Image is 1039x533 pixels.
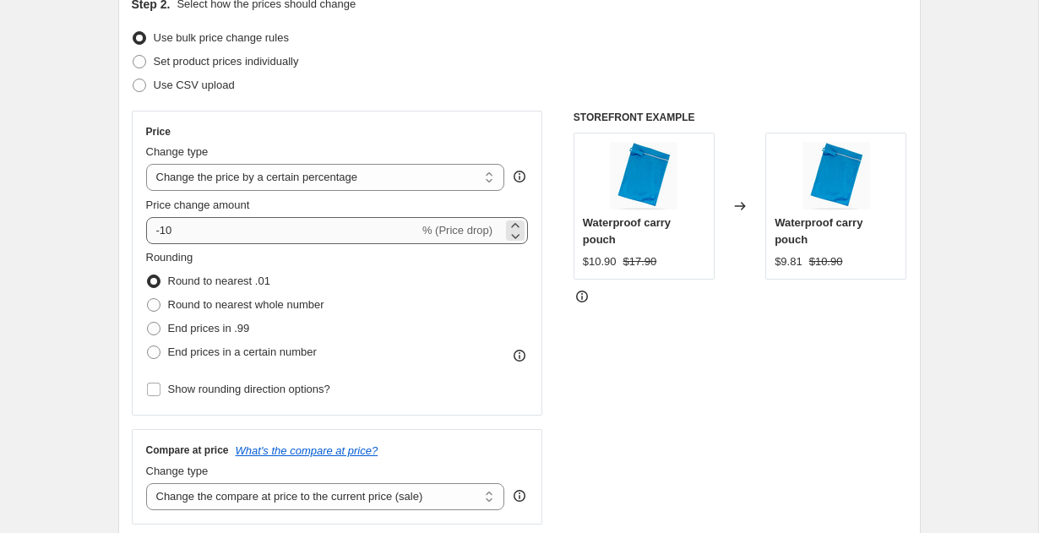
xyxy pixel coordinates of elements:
span: End prices in a certain number [168,345,317,358]
span: End prices in .99 [168,322,250,334]
div: help [511,168,528,185]
span: Round to nearest whole number [168,298,324,311]
button: What's the compare at price? [236,444,378,457]
span: Use CSV upload [154,79,235,91]
span: Price change amount [146,199,250,211]
strike: $17.90 [623,253,657,270]
span: Rounding [146,251,193,264]
span: Change type [146,465,209,477]
h6: STOREFRONT EXAMPLE [574,111,907,124]
div: $9.81 [775,253,802,270]
span: Set product prices individually [154,55,299,68]
h3: Compare at price [146,443,229,457]
span: Change type [146,145,209,158]
span: Show rounding direction options? [168,383,330,395]
div: $10.90 [583,253,617,270]
span: Waterproof carry pouch [775,216,862,246]
input: -15 [146,217,419,244]
span: % (Price drop) [422,224,492,237]
strike: $10.90 [809,253,843,270]
div: help [511,487,528,504]
img: CARRYPUNCH_f672ffde-15a3-4e37-8dcb-ced3437b087a_80x.jpg [610,142,677,209]
span: Round to nearest .01 [168,275,270,287]
span: Waterproof carry pouch [583,216,671,246]
span: Use bulk price change rules [154,31,289,44]
h3: Price [146,125,171,139]
img: CARRYPUNCH_f672ffde-15a3-4e37-8dcb-ced3437b087a_80x.jpg [802,142,870,209]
